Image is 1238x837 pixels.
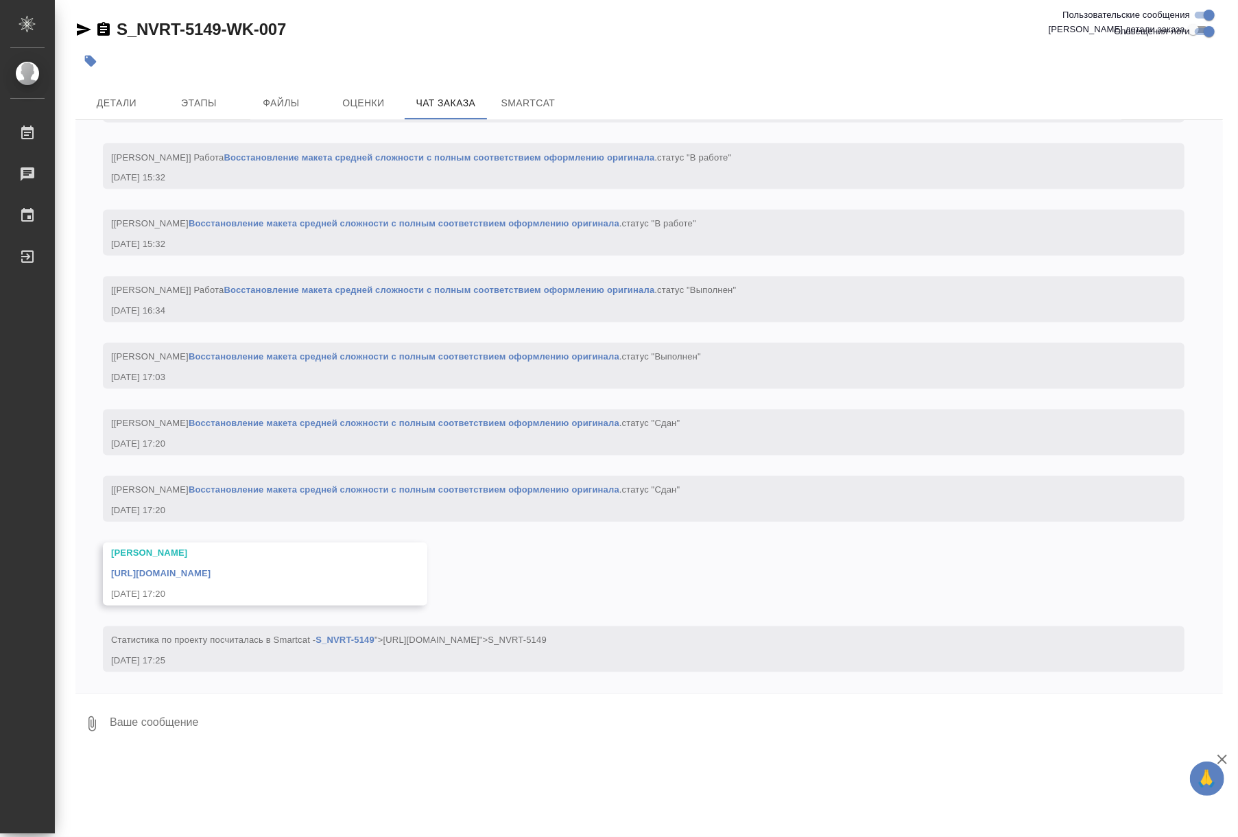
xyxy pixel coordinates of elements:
[111,569,211,579] a: [URL][DOMAIN_NAME]
[224,285,654,296] a: Восстановление макета средней сложности с полным соответствием оформлению оригинала
[224,152,654,163] a: Восстановление макета средней сложности с полным соответствием оформлению оригинала
[111,655,1136,668] div: [DATE] 17:25
[189,418,619,429] a: Восстановление макета средней сложности с полным соответствием оформлению оригинала
[622,219,696,229] span: статус "В работе"
[111,219,696,229] span: [[PERSON_NAME] .
[75,46,106,76] button: Добавить тэг
[111,305,1136,318] div: [DATE] 16:34
[189,485,619,495] a: Восстановление макета средней сложности с полным соответствием оформлению оригинала
[1190,762,1224,796] button: 🙏
[111,547,379,561] div: [PERSON_NAME]
[657,152,731,163] span: статус "В работе"
[111,418,680,429] span: [[PERSON_NAME] .
[111,172,1136,185] div: [DATE] 15:32
[657,285,736,296] span: статус "Выполнен"
[111,371,1136,385] div: [DATE] 17:03
[84,95,150,112] span: Детали
[413,95,479,112] span: Чат заказа
[111,352,701,362] span: [[PERSON_NAME] .
[189,219,619,229] a: Восстановление макета средней сложности с полным соответствием оформлению оригинала
[1062,8,1190,22] span: Пользовательские сообщения
[189,352,619,362] a: Восстановление макета средней сложности с полным соответствием оформлению оригинала
[111,485,680,495] span: [[PERSON_NAME] .
[1195,764,1219,793] span: 🙏
[622,485,680,495] span: статус "Сдан"
[111,504,1136,518] div: [DATE] 17:20
[95,21,112,38] button: Скопировать ссылку
[111,438,1136,451] div: [DATE] 17:20
[1114,25,1190,38] span: Оповещения-логи
[111,238,1136,252] div: [DATE] 15:32
[1049,23,1185,36] span: [PERSON_NAME] детали заказа
[331,95,396,112] span: Оценки
[111,588,379,602] div: [DATE] 17:20
[111,635,547,646] span: Cтатистика по проекту посчиталась в Smartcat - ">[URL][DOMAIN_NAME]">S_NVRT-5149
[622,352,701,362] span: статус "Выполнен"
[166,95,232,112] span: Этапы
[316,635,374,646] a: S_NVRT-5149
[111,152,731,163] span: [[PERSON_NAME]] Работа .
[248,95,314,112] span: Файлы
[495,95,561,112] span: SmartCat
[75,21,92,38] button: Скопировать ссылку для ЯМессенджера
[622,418,680,429] span: статус "Сдан"
[111,285,736,296] span: [[PERSON_NAME]] Работа .
[117,20,286,38] a: S_NVRT-5149-WK-007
